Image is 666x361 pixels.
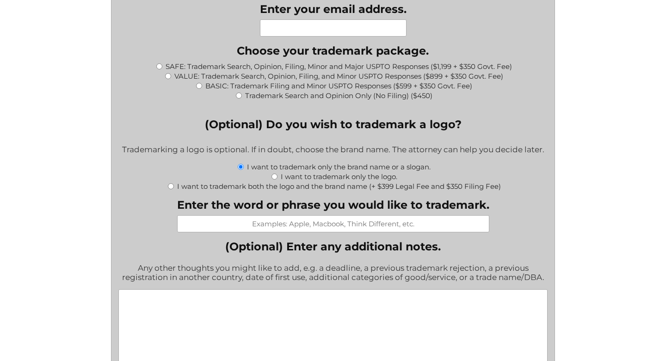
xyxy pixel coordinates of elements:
[245,91,432,100] label: Trademark Search and Opinion Only (No Filing) ($450)
[237,44,429,57] legend: Choose your trademark package.
[260,2,407,16] label: Enter your email address.
[177,198,489,212] label: Enter the word or phrase you would like to trademark.
[205,81,472,90] label: BASIC: Trademark Filing and Minor USPTO Responses ($599 + $350 Govt. Fee)
[118,240,547,253] label: (Optional) Enter any additional notes.
[281,172,397,181] label: I want to trademark only the logo.
[118,257,547,289] div: Any other thoughts you might like to add, e.g. a deadline, a previous trademark rejection, a prev...
[174,72,503,81] label: VALUE: Trademark Search, Opinion, Filing, and Minor USPTO Responses ($899 + $350 Govt. Fee)
[177,215,489,232] input: Examples: Apple, Macbook, Think Different, etc.
[166,62,512,71] label: SAFE: Trademark Search, Opinion, Filing, Minor and Major USPTO Responses ($1,199 + $350 Govt. Fee)
[247,162,431,171] label: I want to trademark only the brand name or a slogan.
[177,182,501,191] label: I want to trademark both the logo and the brand name (+ $399 Legal Fee and $350 Filing Fee)
[205,118,462,131] legend: (Optional) Do you wish to trademark a logo?
[118,139,547,162] div: Trademarking a logo is optional. If in doubt, choose the brand name. The attorney can help you de...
